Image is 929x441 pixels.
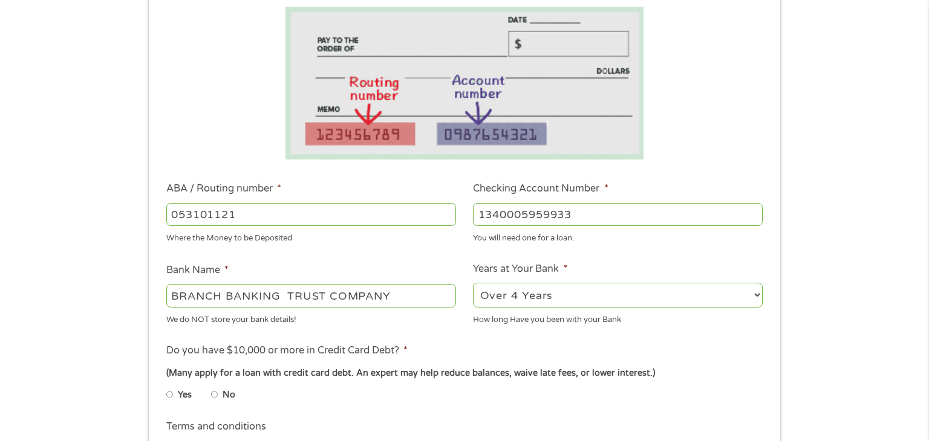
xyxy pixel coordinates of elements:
div: We do NOT store your bank details! [166,309,456,326]
img: Routing number location [285,7,644,159]
label: Terms and conditions [166,420,266,433]
label: Bank Name [166,264,229,277]
label: ABA / Routing number [166,182,281,195]
div: (Many apply for a loan with credit card debt. An expert may help reduce balances, waive late fees... [166,367,763,380]
label: Do you have $10,000 or more in Credit Card Debt? [166,344,408,357]
div: Where the Money to be Deposited [166,228,456,245]
input: 263177916 [166,203,456,226]
div: How long Have you been with your Bank [473,309,763,326]
label: Years at Your Bank [473,263,567,275]
input: 345634636 [473,203,763,226]
label: Yes [178,388,192,402]
label: Checking Account Number [473,182,608,195]
label: No [223,388,235,402]
div: You will need one for a loan. [473,228,763,245]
